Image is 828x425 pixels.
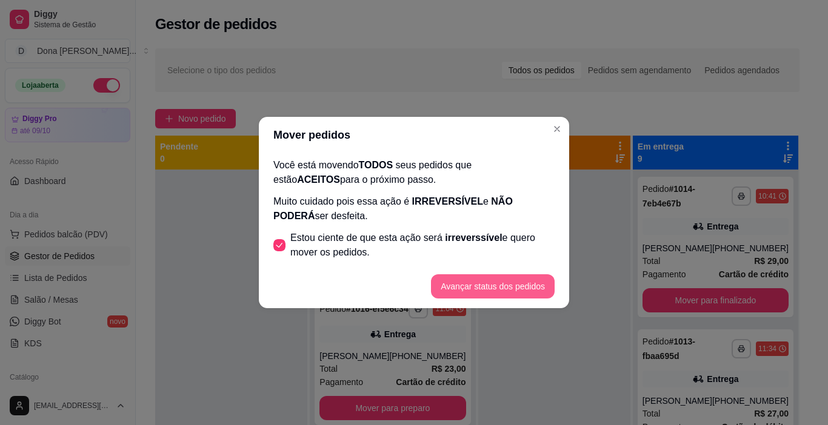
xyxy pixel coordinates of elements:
span: Estou ciente de que esta ação será e quero mover os pedidos. [290,231,555,260]
button: Avançar status dos pedidos [431,274,555,298]
span: irreverssível [445,232,502,243]
span: IRREVERSÍVEL [412,196,483,206]
p: Muito cuidado pois essa ação é e ser desfeita. [273,194,555,223]
span: TODOS [359,160,393,170]
p: Você está movendo seus pedidos que estão para o próximo passo. [273,158,555,187]
span: ACEITOS [297,174,340,185]
header: Mover pedidos [259,117,569,153]
span: NÃO PODERÁ [273,196,513,221]
button: Close [547,119,567,139]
